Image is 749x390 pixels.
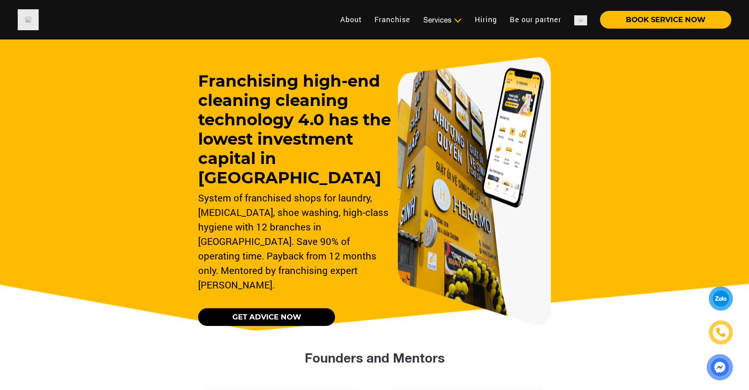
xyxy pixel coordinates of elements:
div: System of franchised shops for laundry, [MEDICAL_DATA], shoe washing, high-class hygiene with 12 ... [198,191,391,292]
a: About [334,11,368,28]
a: GET ADVICE NOW [198,308,335,326]
a: phone-icon [710,322,732,343]
h2: Founders and Mentors [199,350,550,365]
a: Hiring [468,11,503,28]
h3: Franchising high-end cleaning cleaning technology 4.0 has the lowest investment capital in [GEOGR... [198,71,391,187]
button: BOOK SERVICE NOW [600,11,731,29]
a: BOOK SERVICE NOW [594,16,731,23]
a: Be our partner [503,11,568,28]
div: Services [423,15,462,25]
img: banner [398,57,551,326]
img: phone-icon [716,327,726,338]
a: Franchise [368,11,417,28]
img: subToggleIcon [453,17,462,25]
